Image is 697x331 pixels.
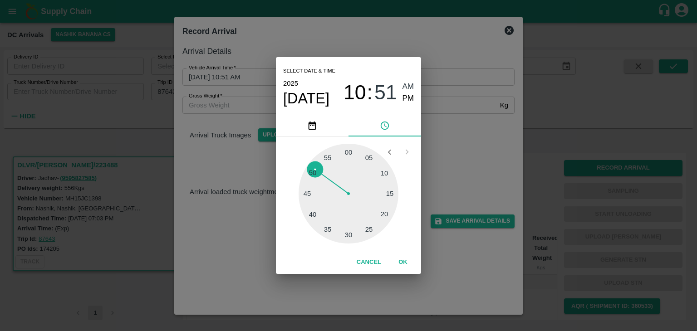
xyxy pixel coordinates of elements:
button: Cancel [353,254,385,270]
span: Select date & time [283,64,335,78]
span: 51 [374,81,397,104]
button: Open previous view [381,143,398,161]
button: 10 [344,81,366,105]
button: pick time [348,115,421,136]
button: 51 [374,81,397,105]
button: [DATE] [283,89,329,107]
button: PM [402,92,414,105]
button: OK [388,254,417,270]
span: : [367,81,373,105]
button: pick date [276,115,348,136]
button: 2025 [283,78,298,89]
span: 10 [344,81,366,104]
button: AM [402,81,414,93]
